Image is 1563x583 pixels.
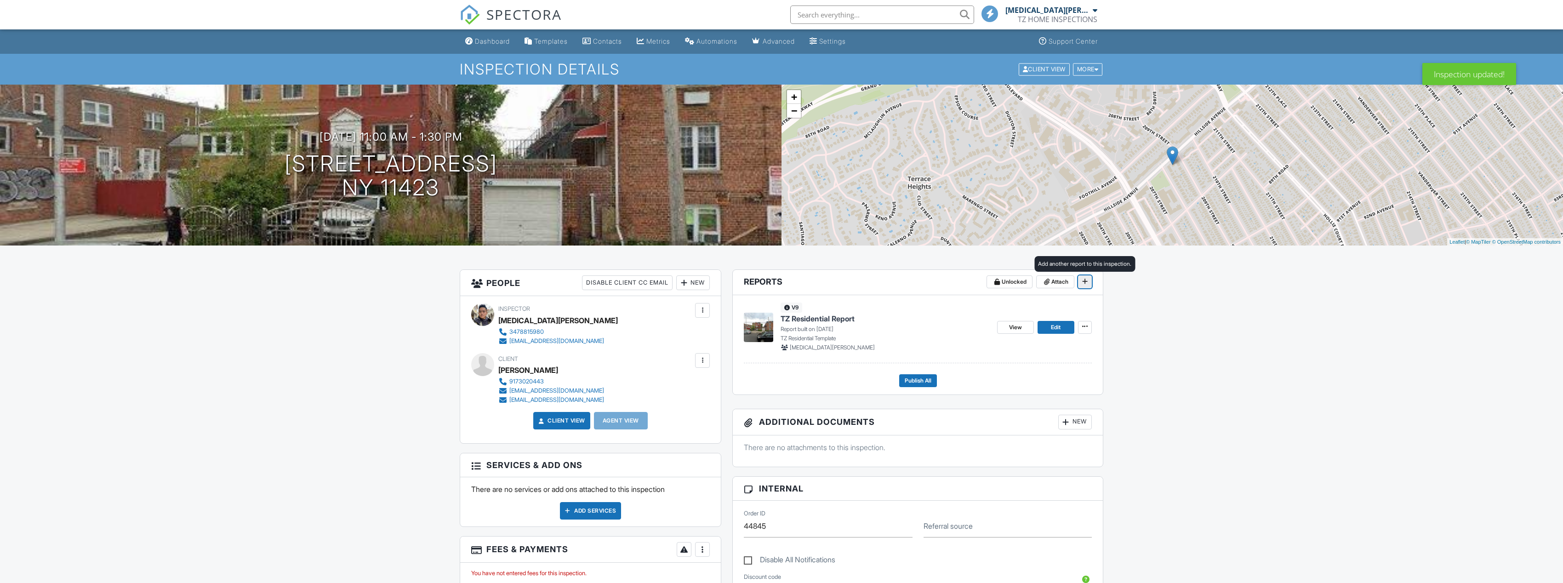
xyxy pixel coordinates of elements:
div: Templates [534,37,568,45]
h3: [DATE] 11:00 am - 1:30 pm [319,131,462,143]
a: © MapTiler [1466,239,1491,245]
div: Automations [696,37,737,45]
a: Settings [806,33,850,50]
span: SPECTORA [486,5,562,24]
label: Referral source [924,521,973,531]
div: [PERSON_NAME] [498,363,558,377]
h3: People [460,270,721,296]
div: [EMAIL_ADDRESS][DOMAIN_NAME] [509,337,604,345]
div: [MEDICAL_DATA][PERSON_NAME] [1005,6,1090,15]
a: 9173020443 [498,377,604,386]
div: New [1058,415,1092,429]
a: Client View [536,416,585,425]
div: There are no services or add ons attached to this inspection [460,477,721,526]
a: Advanced [748,33,799,50]
a: 3478815980 [498,327,610,337]
a: Support Center [1035,33,1101,50]
h1: [STREET_ADDRESS] NY 11423 [285,152,497,200]
h3: Fees & Payments [460,537,721,563]
h1: Inspection Details [460,61,1103,77]
label: Order ID [744,509,765,518]
div: Metrics [646,37,670,45]
div: | [1447,238,1563,246]
div: Advanced [763,37,795,45]
a: © OpenStreetMap contributors [1492,239,1561,245]
div: [EMAIL_ADDRESS][DOMAIN_NAME] [509,387,604,394]
label: Discount code [744,573,781,581]
img: The Best Home Inspection Software - Spectora [460,5,480,25]
div: [EMAIL_ADDRESS][DOMAIN_NAME] [509,396,604,404]
div: More [1073,63,1103,75]
div: You have not entered fees for this inspection. [471,570,710,577]
div: Contacts [593,37,622,45]
span: Client [498,355,518,362]
a: Automations (Basic) [681,33,741,50]
a: Dashboard [462,33,513,50]
a: Contacts [579,33,626,50]
h3: Additional Documents [733,409,1103,435]
label: Disable All Notifications [744,555,835,567]
h3: Internal [733,477,1103,501]
div: Support Center [1049,37,1098,45]
a: [EMAIL_ADDRESS][DOMAIN_NAME] [498,386,604,395]
a: Metrics [633,33,674,50]
a: Leaflet [1449,239,1465,245]
h3: Services & Add ons [460,453,721,477]
a: Zoom out [787,104,801,118]
div: Inspection updated! [1422,63,1516,85]
span: Inspector [498,305,530,312]
div: Client View [1019,63,1070,75]
div: 9173020443 [509,378,544,385]
div: Settings [819,37,846,45]
a: [EMAIL_ADDRESS][DOMAIN_NAME] [498,337,610,346]
div: Add Services [560,502,621,520]
p: There are no attachments to this inspection. [744,442,1092,452]
a: Zoom in [787,90,801,104]
div: Dashboard [475,37,510,45]
div: Disable Client CC Email [582,275,673,290]
div: [MEDICAL_DATA][PERSON_NAME] [498,314,618,327]
div: 3478815980 [509,328,544,336]
div: New [676,275,710,290]
a: [EMAIL_ADDRESS][DOMAIN_NAME] [498,395,604,405]
a: SPECTORA [460,12,562,32]
a: Client View [1018,65,1072,72]
a: Templates [521,33,571,50]
input: Search everything... [790,6,974,24]
div: TZ HOME INSPECTIONS [1018,15,1097,24]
